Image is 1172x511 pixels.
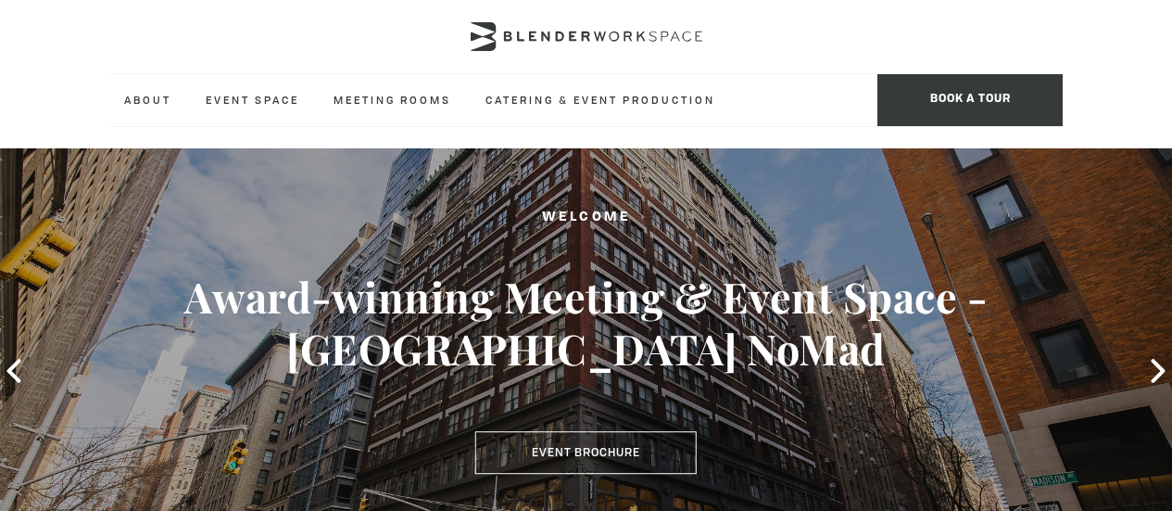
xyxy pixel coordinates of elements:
[58,271,1114,375] h3: Award-winning Meeting & Event Space - [GEOGRAPHIC_DATA] NoMad
[475,431,697,474] a: Event Brochure
[319,74,466,125] a: Meeting Rooms
[109,74,186,125] a: About
[58,206,1114,229] h2: Welcome
[877,74,1063,126] span: Book a tour
[471,74,730,125] a: Catering & Event Production
[191,74,314,125] a: Event Space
